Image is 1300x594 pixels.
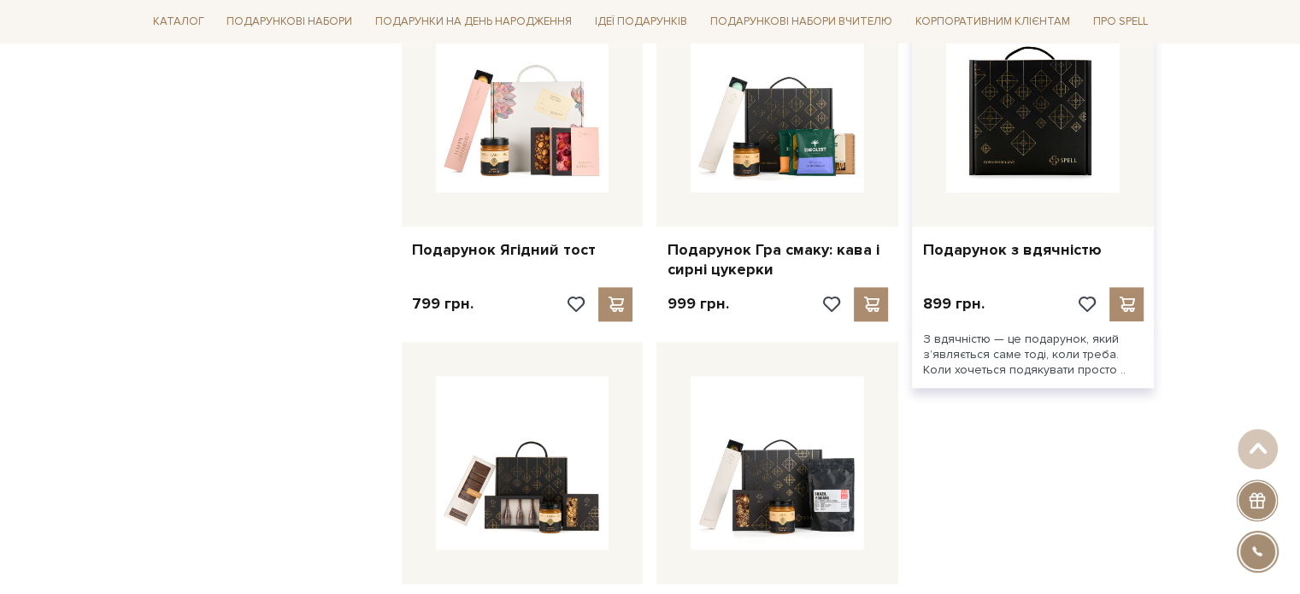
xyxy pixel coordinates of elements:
a: Подарунки на День народження [368,9,579,35]
a: Про Spell [1085,9,1154,35]
p: 799 грн. [412,294,474,314]
a: Каталог [146,9,211,35]
a: Подарунок з вдячністю [922,240,1144,260]
img: Подарунок з вдячністю [946,19,1120,192]
a: Ідеї подарунків [588,9,694,35]
a: Подарунок Гра смаку: кава і сирні цукерки [667,240,888,280]
a: Подарункові набори Вчителю [703,7,899,36]
a: Подарункові набори [220,9,359,35]
p: 899 грн. [922,294,984,314]
div: З вдячністю — це подарунок, який зʼявляється саме тоді, коли треба. Коли хочеться подякувати прос... [912,321,1154,389]
p: 999 грн. [667,294,728,314]
a: Корпоративним клієнтам [909,9,1077,35]
a: Подарунок Ягідний тост [412,240,633,260]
